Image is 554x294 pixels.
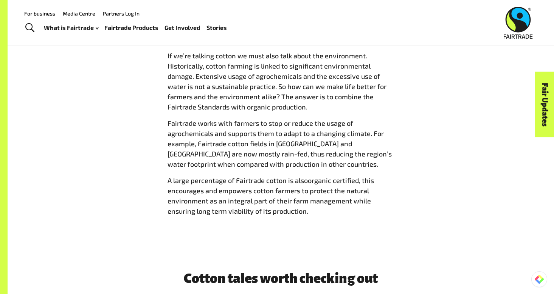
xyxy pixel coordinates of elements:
p: organic certified [168,175,394,216]
a: Get Involved [164,22,200,33]
span: A large percentage of Fairtrade cotton is also [168,176,308,185]
h3: Cotton tales worth checking out [89,271,473,286]
span: If we’re talking cotton we must also talk about the environment. Historically, cotton farming is ... [168,52,386,111]
a: Partners Log In [103,10,140,17]
a: Toggle Search [20,19,39,38]
a: Media Centre [63,10,95,17]
img: Fairtrade Australia New Zealand logo [504,7,533,39]
span: Fairtrade works with farmers to stop or reduce the usage of agrochemicals and supports them to ad... [168,119,392,168]
a: Stories [206,22,227,33]
a: For business [24,10,55,17]
a: Fairtrade Products [104,22,158,33]
a: What is Fairtrade [44,22,98,33]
